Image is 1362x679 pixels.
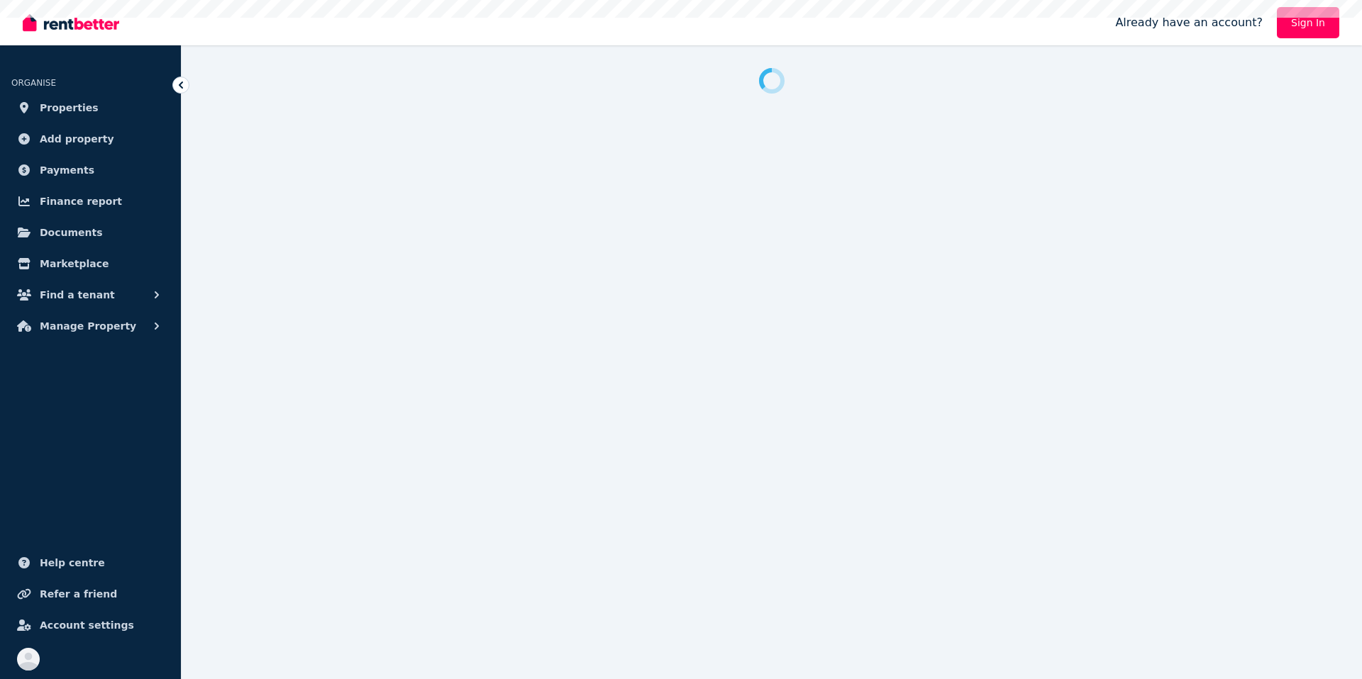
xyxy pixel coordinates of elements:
span: Marketplace [40,255,109,272]
span: Account settings [40,617,134,634]
a: Account settings [11,611,170,639]
a: Sign In [1277,7,1339,38]
a: Help centre [11,549,170,577]
span: Add property [40,130,114,147]
a: Refer a friend [11,580,170,608]
a: Payments [11,156,170,184]
span: Properties [40,99,99,116]
img: RentBetter [23,12,119,33]
span: Find a tenant [40,286,115,303]
span: Documents [40,224,103,241]
span: Payments [40,162,94,179]
span: ORGANISE [11,78,56,88]
a: Properties [11,94,170,122]
span: Refer a friend [40,585,117,602]
a: Marketplace [11,249,170,278]
button: Manage Property [11,312,170,340]
button: Find a tenant [11,281,170,309]
span: Already have an account? [1115,14,1263,31]
a: Documents [11,218,170,247]
span: Help centre [40,554,105,571]
span: Manage Property [40,318,136,335]
a: Finance report [11,187,170,215]
a: Add property [11,125,170,153]
span: Finance report [40,193,122,210]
